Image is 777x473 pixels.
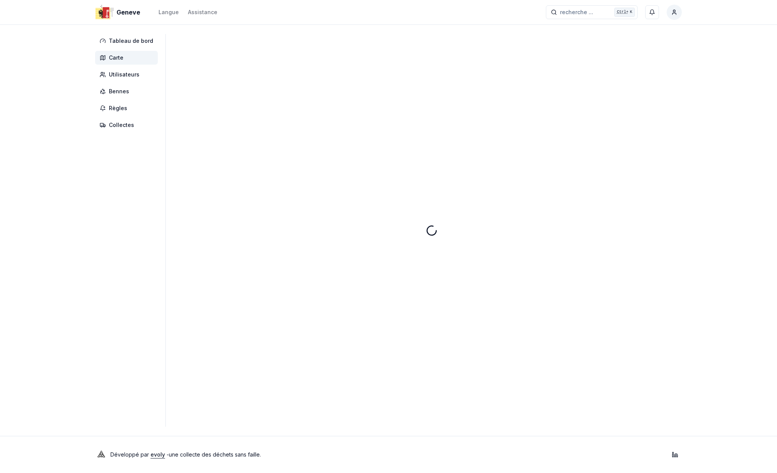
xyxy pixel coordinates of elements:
a: Collectes [95,118,161,132]
span: Tableau de bord [109,37,153,45]
span: Collectes [109,121,134,129]
a: Règles [95,101,161,115]
span: Carte [109,54,123,62]
a: Bennes [95,85,161,98]
span: recherche ... [560,8,593,16]
span: Règles [109,104,127,112]
a: evoly [151,451,165,458]
button: Langue [159,8,179,17]
a: Assistance [188,8,217,17]
a: Geneve [95,8,143,17]
a: Tableau de bord [95,34,161,48]
div: Langue [159,8,179,16]
span: Geneve [117,8,140,17]
span: Bennes [109,88,129,95]
img: Evoly Logo [95,449,107,461]
a: Carte [95,51,161,65]
a: Utilisateurs [95,68,161,81]
span: Utilisateurs [109,71,139,78]
img: Geneve Logo [95,3,113,21]
p: Développé par - une collecte des déchets sans faille . [110,449,261,460]
button: recherche ...Ctrl+K [546,5,638,19]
